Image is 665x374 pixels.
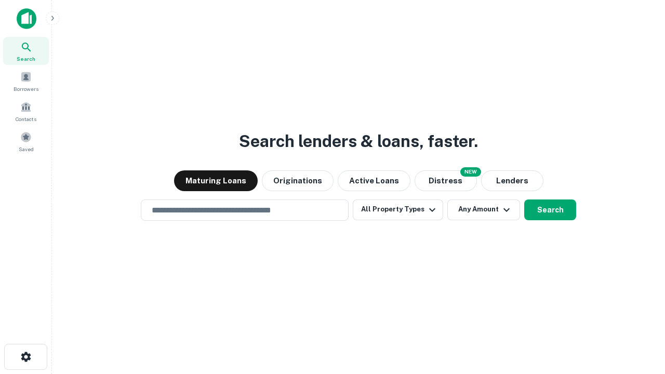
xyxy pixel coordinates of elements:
a: Borrowers [3,67,49,95]
button: All Property Types [353,199,443,220]
span: Borrowers [14,85,38,93]
span: Saved [19,145,34,153]
img: capitalize-icon.png [17,8,36,29]
a: Search [3,37,49,65]
h3: Search lenders & loans, faster. [239,129,478,154]
button: Originations [262,170,334,191]
button: Lenders [481,170,543,191]
iframe: Chat Widget [613,291,665,341]
button: Search [524,199,576,220]
button: Active Loans [338,170,410,191]
a: Saved [3,127,49,155]
div: NEW [460,167,481,177]
span: Search [17,55,35,63]
span: Contacts [16,115,36,123]
button: Any Amount [447,199,520,220]
button: Search distressed loans with lien and other non-mortgage details. [415,170,477,191]
a: Contacts [3,97,49,125]
button: Maturing Loans [174,170,258,191]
